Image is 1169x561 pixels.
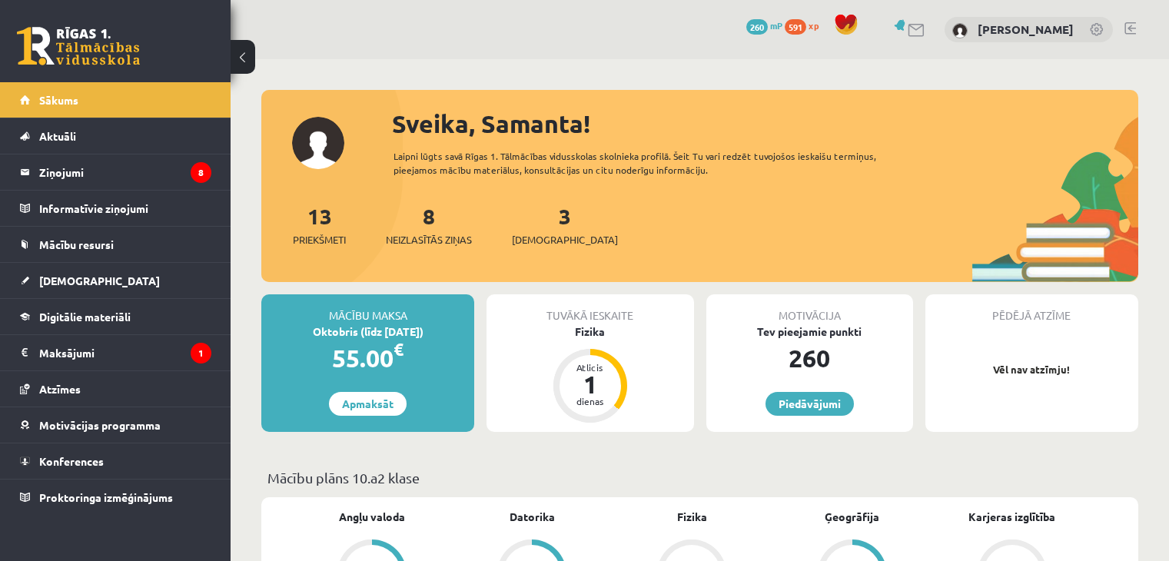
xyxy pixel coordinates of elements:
span: Aktuāli [39,129,76,143]
a: Fizika [677,509,707,525]
legend: Informatīvie ziņojumi [39,191,211,226]
span: Atzīmes [39,382,81,396]
a: Piedāvājumi [765,392,854,416]
a: Apmaksāt [329,392,407,416]
a: Digitālie materiāli [20,299,211,334]
legend: Maksājumi [39,335,211,370]
div: Motivācija [706,294,913,324]
a: Datorika [510,509,555,525]
span: [DEMOGRAPHIC_DATA] [39,274,160,287]
div: Fizika [487,324,693,340]
img: Samanta Žigaļeva [952,23,968,38]
a: [DEMOGRAPHIC_DATA] [20,263,211,298]
div: Oktobris (līdz [DATE]) [261,324,474,340]
a: Angļu valoda [339,509,405,525]
span: Priekšmeti [293,232,346,247]
span: Konferences [39,454,104,468]
div: Pēdējā atzīme [925,294,1138,324]
p: Mācību plāns 10.a2 klase [267,467,1132,488]
a: Karjeras izglītība [968,509,1055,525]
p: Vēl nav atzīmju! [933,362,1131,377]
a: Ģeogrāfija [825,509,879,525]
span: Motivācijas programma [39,418,161,432]
span: 591 [785,19,806,35]
span: Digitālie materiāli [39,310,131,324]
a: Fizika Atlicis 1 dienas [487,324,693,425]
span: mP [770,19,782,32]
a: Atzīmes [20,371,211,407]
a: 260 mP [746,19,782,32]
div: Tuvākā ieskaite [487,294,693,324]
a: Sākums [20,82,211,118]
div: Tev pieejamie punkti [706,324,913,340]
a: Proktoringa izmēģinājums [20,480,211,515]
span: Proktoringa izmēģinājums [39,490,173,504]
span: 260 [746,19,768,35]
a: Konferences [20,443,211,479]
div: dienas [567,397,613,406]
a: Rīgas 1. Tālmācības vidusskola [17,27,140,65]
span: Neizlasītās ziņas [386,232,472,247]
a: 8Neizlasītās ziņas [386,202,472,247]
a: [PERSON_NAME] [978,22,1074,37]
a: Aktuāli [20,118,211,154]
div: 55.00 [261,340,474,377]
a: 13Priekšmeti [293,202,346,247]
i: 8 [191,162,211,183]
a: Ziņojumi8 [20,154,211,190]
a: Informatīvie ziņojumi [20,191,211,226]
span: € [394,338,404,360]
span: [DEMOGRAPHIC_DATA] [512,232,618,247]
a: Maksājumi1 [20,335,211,370]
legend: Ziņojumi [39,154,211,190]
span: xp [809,19,819,32]
div: Sveika, Samanta! [392,105,1138,142]
span: Mācību resursi [39,237,114,251]
a: 591 xp [785,19,826,32]
a: 3[DEMOGRAPHIC_DATA] [512,202,618,247]
a: Mācību resursi [20,227,211,262]
div: Laipni lūgts savā Rīgas 1. Tālmācības vidusskolas skolnieka profilā. Šeit Tu vari redzēt tuvojošo... [394,149,920,177]
a: Motivācijas programma [20,407,211,443]
div: 260 [706,340,913,377]
div: 1 [567,372,613,397]
span: Sākums [39,93,78,107]
i: 1 [191,343,211,363]
div: Atlicis [567,363,613,372]
div: Mācību maksa [261,294,474,324]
